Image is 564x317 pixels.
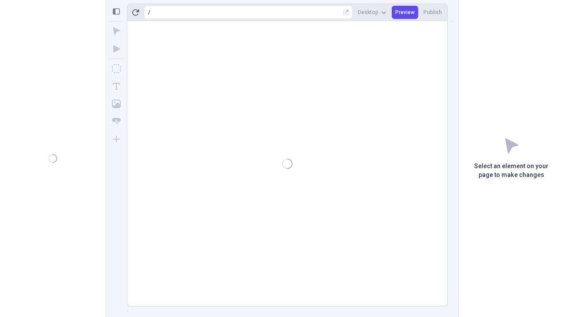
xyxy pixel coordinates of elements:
[354,6,390,19] button: Desktop
[108,96,124,112] button: Image
[395,9,415,16] span: Preview
[148,9,150,16] div: /
[420,6,445,19] button: Publish
[108,114,124,129] button: Button
[392,6,418,19] button: Preview
[423,9,442,16] span: Publish
[108,61,124,77] button: Box
[108,78,124,94] button: Text
[358,9,378,16] span: Desktop
[459,162,564,180] p: Select an element on your page to make changes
